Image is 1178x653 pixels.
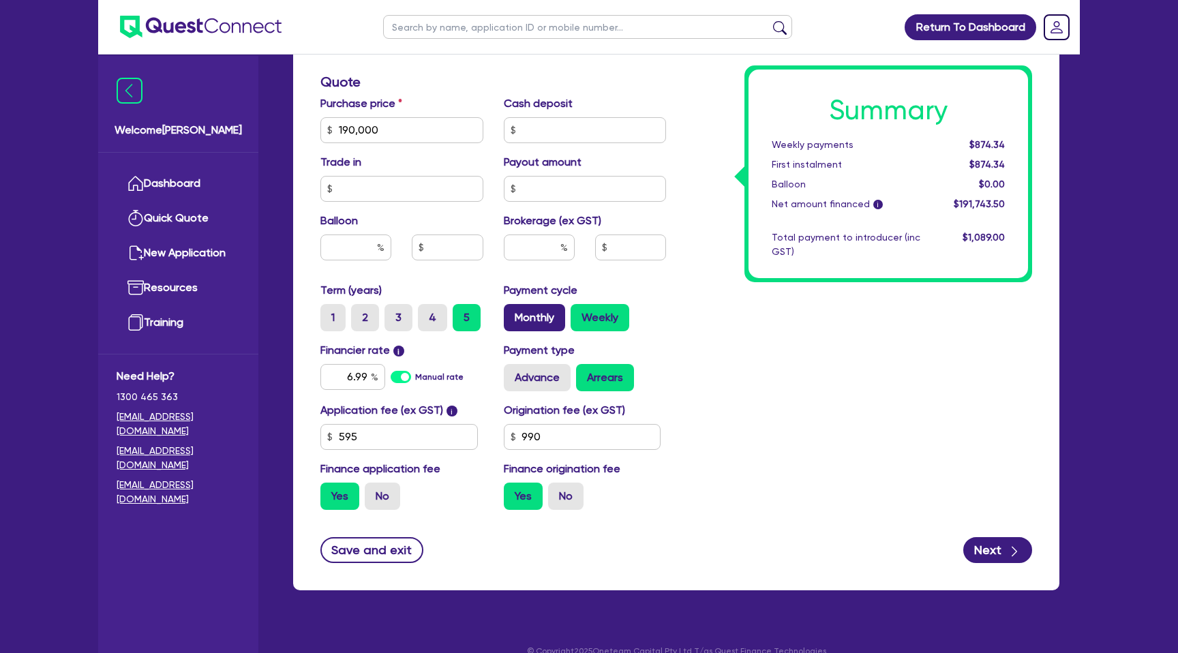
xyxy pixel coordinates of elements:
label: Payment type [504,342,575,359]
img: training [127,314,144,331]
h1: Summary [772,94,1005,127]
label: Manual rate [415,371,464,383]
img: quick-quote [127,210,144,226]
span: i [873,200,883,210]
h3: Quote [320,74,666,90]
label: Term (years) [320,282,382,299]
a: [EMAIL_ADDRESS][DOMAIN_NAME] [117,478,240,506]
span: i [447,406,457,416]
a: Dashboard [117,166,240,201]
img: resources [127,279,144,296]
label: 2 [351,304,379,331]
label: 4 [418,304,447,331]
label: No [365,483,400,510]
label: Yes [320,483,359,510]
label: Brokerage (ex GST) [504,213,601,229]
span: i [393,346,404,356]
span: $874.34 [969,159,1005,170]
label: No [548,483,584,510]
span: Need Help? [117,368,240,384]
label: Weekly [571,304,629,331]
img: new-application [127,245,144,261]
label: Origination fee (ex GST) [504,402,625,419]
label: Balloon [320,213,358,229]
span: 1300 465 363 [117,390,240,404]
label: Yes [504,483,543,510]
input: Search by name, application ID or mobile number... [383,15,792,39]
a: Return To Dashboard [905,14,1036,40]
span: $191,743.50 [954,198,1005,209]
img: quest-connect-logo-blue [120,16,282,38]
label: Purchase price [320,95,402,112]
div: First instalment [761,157,931,172]
a: Dropdown toggle [1039,10,1074,45]
label: 1 [320,304,346,331]
button: Next [963,537,1032,563]
label: Advance [504,364,571,391]
a: [EMAIL_ADDRESS][DOMAIN_NAME] [117,410,240,438]
img: icon-menu-close [117,78,142,104]
a: New Application [117,236,240,271]
div: Weekly payments [761,138,931,152]
label: 5 [453,304,481,331]
label: Monthly [504,304,565,331]
span: $0.00 [979,179,1005,189]
span: $1,089.00 [963,232,1005,243]
label: Trade in [320,154,361,170]
span: Welcome [PERSON_NAME] [115,122,242,138]
span: $874.34 [969,139,1005,150]
label: Financier rate [320,342,404,359]
a: Resources [117,271,240,305]
label: Cash deposit [504,95,573,112]
label: Payment cycle [504,282,577,299]
label: 3 [384,304,412,331]
label: Arrears [576,364,634,391]
a: [EMAIL_ADDRESS][DOMAIN_NAME] [117,444,240,472]
div: Net amount financed [761,197,931,211]
a: Quick Quote [117,201,240,236]
a: Training [117,305,240,340]
div: Balloon [761,177,931,192]
label: Finance origination fee [504,461,620,477]
div: Total payment to introducer (inc GST) [761,230,931,259]
label: Payout amount [504,154,582,170]
button: Save and exit [320,537,423,563]
label: Application fee (ex GST) [320,402,443,419]
label: Finance application fee [320,461,440,477]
